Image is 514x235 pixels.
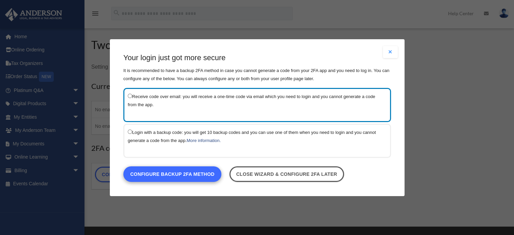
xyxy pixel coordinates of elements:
[123,53,391,63] h3: Your login just got more secure
[128,128,380,144] label: Login with a backup code: you will get 10 backup codes and you can use one of them when you need ...
[383,46,398,58] button: Close modal
[128,92,380,109] label: Receive code over email: you will receive a one-time code via email which you need to login and y...
[187,138,221,143] a: More information.
[229,166,344,182] a: Close wizard & configure 2FA later
[123,66,391,83] p: It is recommended to have a backup 2FA method in case you cannot generate a code from your 2FA ap...
[128,93,132,98] input: Receive code over email: you will receive a one-time code via email which you need to login and y...
[128,129,132,134] input: Login with a backup code: you will get 10 backup codes and you can use one of them when you need ...
[123,166,221,182] a: Configure backup 2FA method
